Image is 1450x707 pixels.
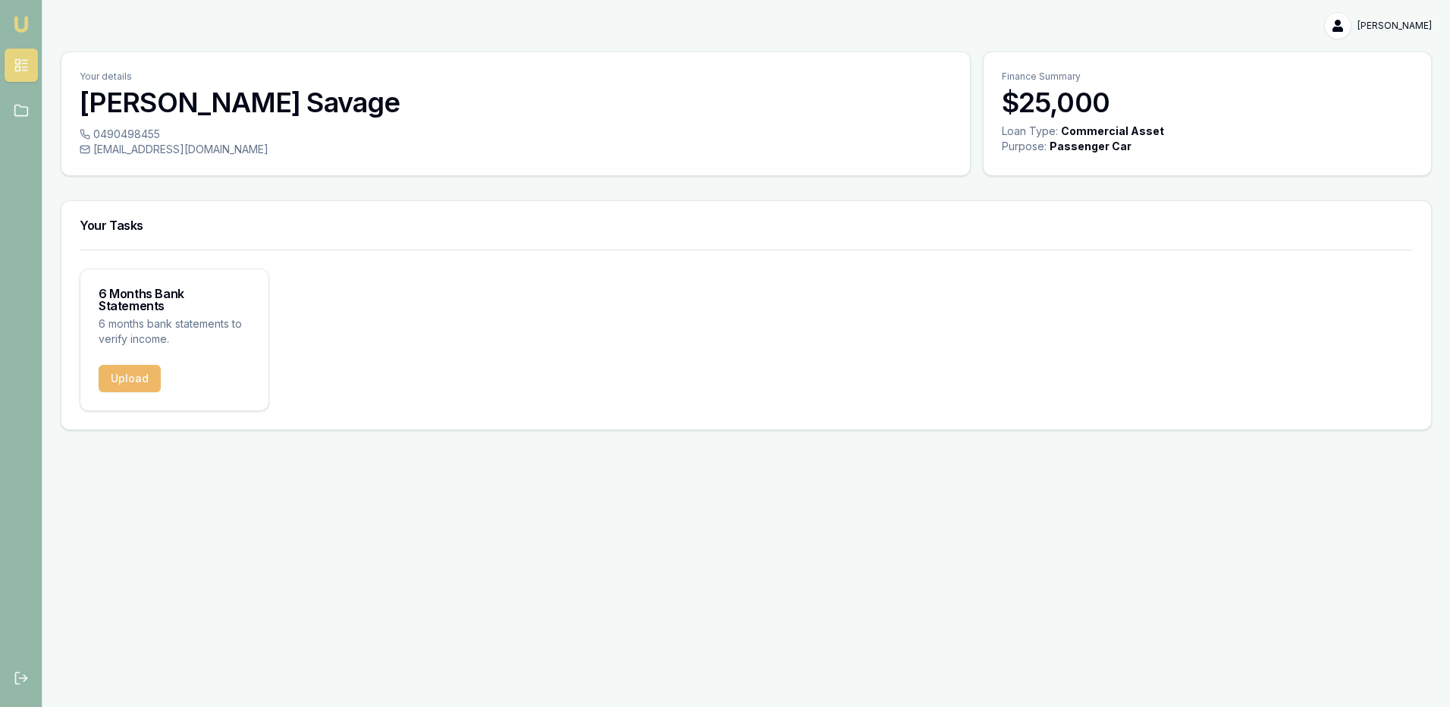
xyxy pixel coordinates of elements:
[80,87,952,118] h3: [PERSON_NAME] Savage
[80,71,952,83] p: Your details
[93,127,160,142] span: 0490498455
[99,288,250,312] h3: 6 Months Bank Statements
[1002,124,1058,139] div: Loan Type:
[1357,20,1432,32] span: [PERSON_NAME]
[99,316,250,347] p: 6 months bank statements to verify income.
[80,219,1413,231] h3: Your Tasks
[99,365,161,392] button: Upload
[1002,87,1413,118] h3: $25,000
[12,15,30,33] img: emu-icon-u.png
[1050,139,1131,154] div: Passenger Car
[1002,71,1413,83] p: Finance Summary
[1061,124,1164,139] div: Commercial Asset
[93,142,268,157] span: [EMAIL_ADDRESS][DOMAIN_NAME]
[1002,139,1047,154] div: Purpose:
